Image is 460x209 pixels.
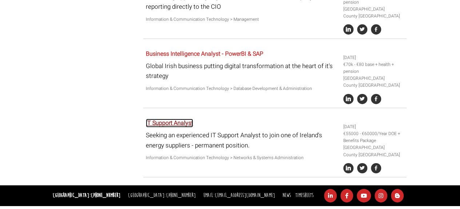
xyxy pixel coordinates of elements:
p: Information & Communication Technology > Management [146,16,338,23]
a: [EMAIL_ADDRESS][DOMAIN_NAME] [215,192,275,199]
a: Business Intelligence Analyst - PowerBI & SAP [146,50,263,58]
li: €70k - €80 base + health + pension [343,61,404,75]
li: €55000 - €60000/Year DOE + Benefits Package [343,130,404,144]
strong: [GEOGRAPHIC_DATA]: [53,192,120,199]
a: IT Support Analyst [146,119,193,127]
li: [DATE] [343,123,404,130]
li: [DATE] [343,54,404,61]
a: Timesheets [295,192,313,199]
p: Information & Communication Technology > Database Development & Administration [146,85,338,92]
a: [PHONE_NUMBER] [91,192,120,199]
p: Information & Communication Technology > Networks & Systems Administration [146,154,338,161]
li: [GEOGRAPHIC_DATA] County [GEOGRAPHIC_DATA] [343,6,404,20]
li: [GEOGRAPHIC_DATA]: [126,190,197,201]
li: [GEOGRAPHIC_DATA] County [GEOGRAPHIC_DATA] [343,144,404,158]
li: Email: [201,190,277,201]
p: Global Irish business putting digital transformation at the heart of it's strategy [146,61,338,81]
li: [GEOGRAPHIC_DATA] County [GEOGRAPHIC_DATA] [343,75,404,89]
p: Seeking an experienced IT Support Analyst to join one of Ireland's energy suppliers - permanent p... [146,130,338,150]
a: [PHONE_NUMBER] [166,192,196,199]
a: News [283,192,291,199]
